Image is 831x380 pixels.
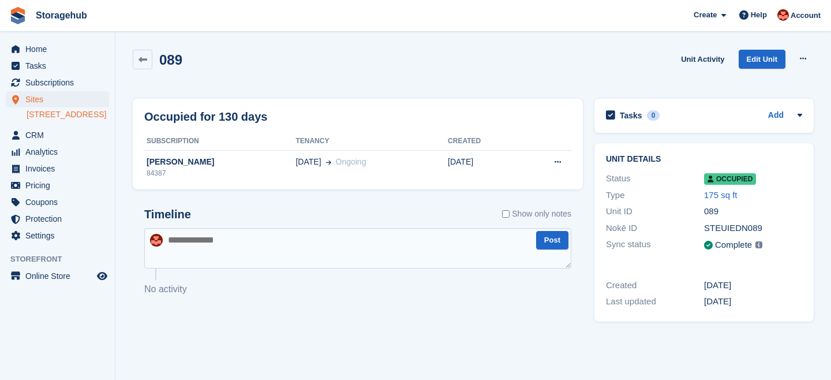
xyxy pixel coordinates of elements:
td: [DATE] [448,150,519,185]
a: Add [768,109,784,122]
div: Complete [715,239,752,252]
a: 175 sq ft [704,190,738,200]
span: Invoices [25,161,95,177]
th: Tenancy [295,132,448,151]
div: Created [606,279,704,292]
img: Nick [150,234,163,247]
a: menu [6,74,109,91]
div: 0 [647,110,660,121]
a: menu [6,144,109,160]
div: [DATE] [704,295,802,308]
span: CRM [25,127,95,143]
div: Status [606,172,704,185]
a: menu [6,41,109,57]
img: stora-icon-8386f47178a22dfd0bd8f6a31ec36ba5ce8667c1dd55bd0f319d3a0aa187defe.svg [9,7,27,24]
div: 089 [704,205,802,218]
a: Unit Activity [676,50,729,69]
span: Analytics [25,144,95,160]
a: menu [6,228,109,244]
span: Coupons [25,194,95,210]
span: Create [694,9,717,21]
span: Pricing [25,177,95,193]
img: Nick [777,9,789,21]
span: Tasks [25,58,95,74]
img: icon-info-grey-7440780725fd019a000dd9b08b2336e03edf1995a4989e88bcd33f0948082b44.svg [755,241,762,248]
div: Sync status [606,238,704,252]
div: Nokē ID [606,222,704,235]
div: 84387 [144,168,295,178]
span: Storefront [10,254,115,265]
a: menu [6,161,109,177]
label: Show only notes [502,208,571,220]
a: [STREET_ADDRESS] [27,109,109,120]
span: Ongoing [336,157,366,166]
h2: 089 [159,52,182,68]
span: Help [751,9,767,21]
button: Post [536,231,568,250]
h2: Unit details [606,155,802,164]
a: menu [6,58,109,74]
span: Home [25,41,95,57]
input: Show only notes [502,208,510,220]
span: Occupied [704,173,756,185]
a: Storagehub [31,6,92,25]
h2: Tasks [620,110,642,121]
span: Settings [25,228,95,244]
a: Preview store [95,269,109,283]
div: [PERSON_NAME] [144,156,295,168]
span: Online Store [25,268,95,284]
span: Protection [25,211,95,227]
th: Subscription [144,132,295,151]
th: Created [448,132,519,151]
span: Subscriptions [25,74,95,91]
a: menu [6,194,109,210]
div: Last updated [606,295,704,308]
div: Type [606,189,704,202]
a: menu [6,177,109,193]
span: Account [791,10,821,21]
a: menu [6,91,109,107]
span: [DATE] [295,156,321,168]
div: [DATE] [704,279,802,292]
div: Unit ID [606,205,704,218]
a: menu [6,211,109,227]
a: Edit Unit [739,50,785,69]
div: STEUIEDN089 [704,222,802,235]
h2: Timeline [144,208,191,221]
a: menu [6,127,109,143]
span: Sites [25,91,95,107]
h2: Occupied for 130 days [144,108,267,125]
p: No activity [144,282,571,296]
a: menu [6,268,109,284]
